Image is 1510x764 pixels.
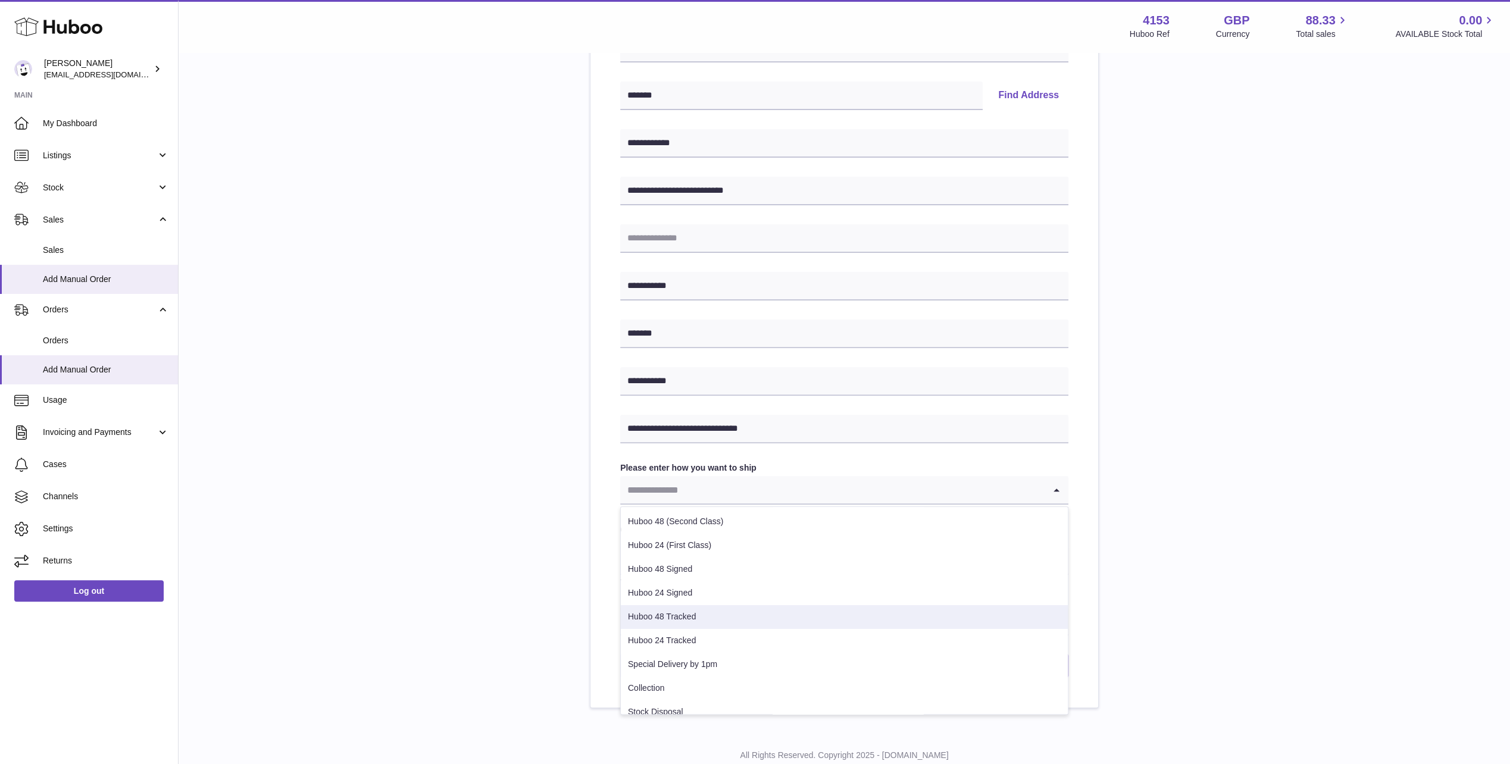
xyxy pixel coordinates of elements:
[43,394,169,406] span: Usage
[43,335,169,346] span: Orders
[43,427,157,438] span: Invoicing and Payments
[43,491,169,502] span: Channels
[1143,12,1170,29] strong: 4153
[621,653,1068,677] li: Special Delivery by 1pm
[43,245,169,256] span: Sales
[1459,12,1482,29] span: 0.00
[43,555,169,566] span: Returns
[621,510,1068,534] li: Huboo 48 (Second Class)
[1395,12,1496,40] a: 0.00 AVAILABLE Stock Total
[621,629,1068,653] li: Huboo 24 Tracked
[43,214,157,226] span: Sales
[44,70,175,79] span: [EMAIL_ADDRESS][DOMAIN_NAME]
[43,364,169,375] span: Add Manual Order
[1130,29,1170,40] div: Huboo Ref
[1296,29,1349,40] span: Total sales
[43,459,169,470] span: Cases
[43,150,157,161] span: Listings
[620,476,1068,505] div: Search for option
[620,462,1068,474] label: Please enter how you want to ship
[1224,12,1249,29] strong: GBP
[44,58,151,80] div: [PERSON_NAME]
[989,82,1068,110] button: Find Address
[43,523,169,534] span: Settings
[1305,12,1335,29] span: 88.33
[43,118,169,129] span: My Dashboard
[43,274,169,285] span: Add Manual Order
[1395,29,1496,40] span: AVAILABLE Stock Total
[621,605,1068,629] li: Huboo 48 Tracked
[188,750,1500,761] p: All Rights Reserved. Copyright 2025 - [DOMAIN_NAME]
[14,60,32,78] img: sales@kasefilters.com
[43,304,157,315] span: Orders
[621,581,1068,605] li: Huboo 24 Signed
[1296,12,1349,40] a: 88.33 Total sales
[1216,29,1250,40] div: Currency
[43,182,157,193] span: Stock
[621,677,1068,700] li: Collection
[620,476,1045,503] input: Search for option
[14,580,164,602] a: Log out
[621,534,1068,558] li: Huboo 24 (First Class)
[621,700,1068,724] li: Stock Disposal
[621,558,1068,581] li: Huboo 48 Signed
